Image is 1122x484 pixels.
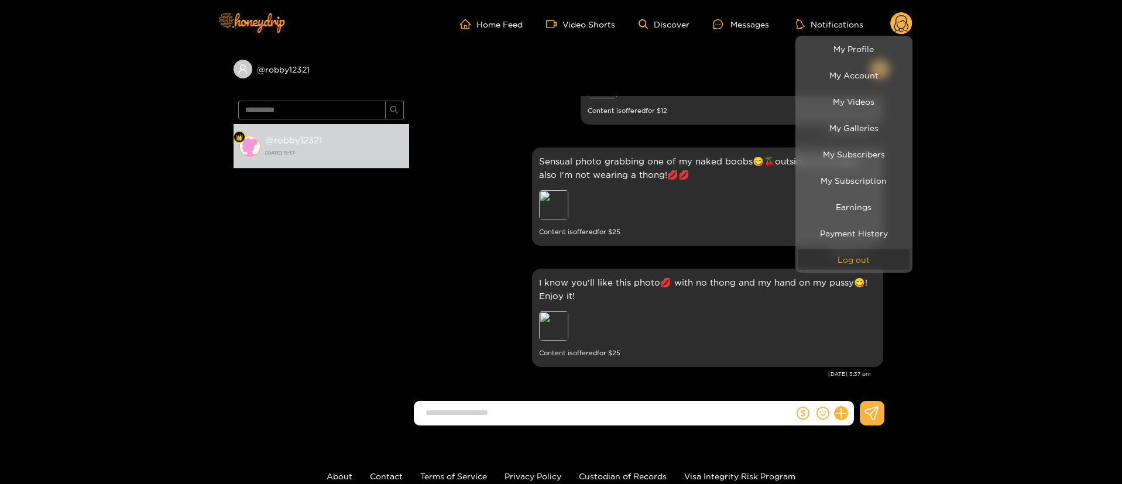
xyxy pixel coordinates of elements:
[798,197,910,217] a: Earnings
[798,170,910,191] a: My Subscription
[798,249,910,270] button: Log out
[798,65,910,85] a: My Account
[798,91,910,112] a: My Videos
[798,39,910,59] a: My Profile
[798,118,910,138] a: My Galleries
[798,144,910,164] a: My Subscribers
[798,223,910,243] a: Payment History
